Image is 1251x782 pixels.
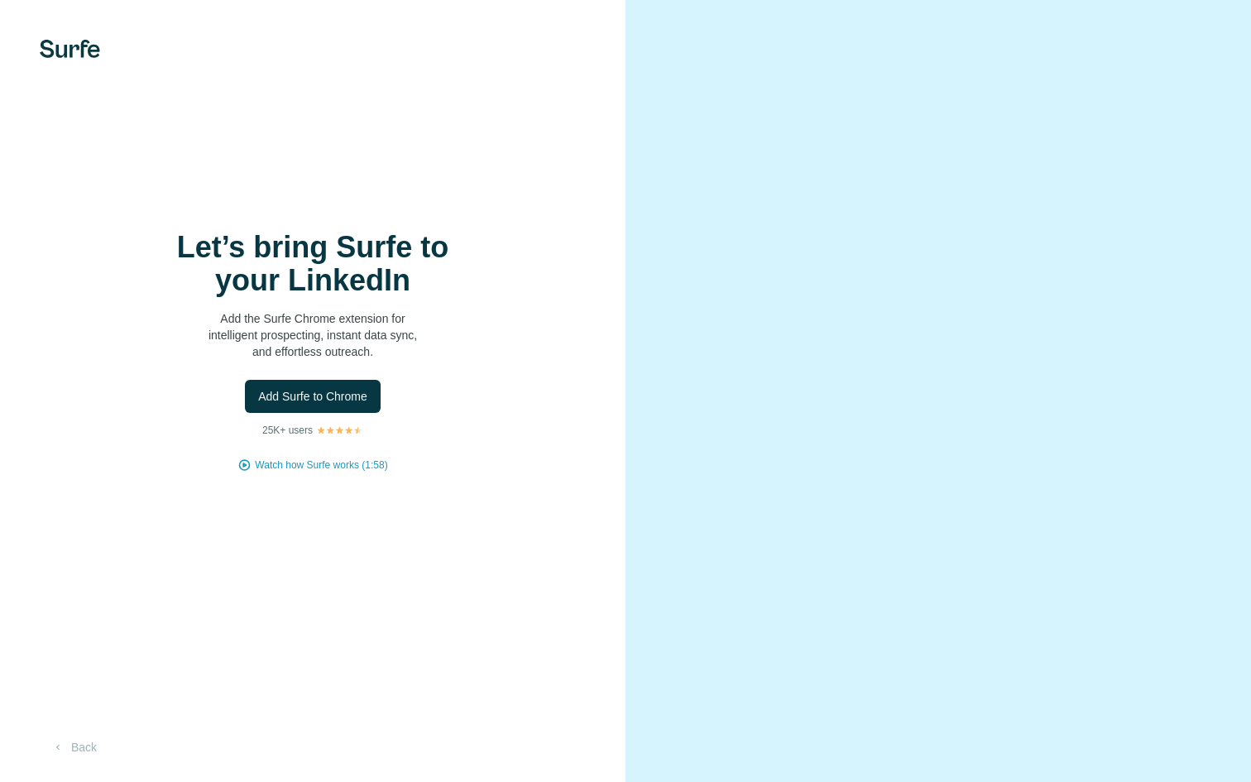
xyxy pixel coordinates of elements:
button: Add Surfe to Chrome [245,380,381,413]
p: Add the Surfe Chrome extension for intelligent prospecting, instant data sync, and effortless out... [147,310,478,360]
button: Watch how Surfe works (1:58) [255,458,387,473]
p: 25K+ users [262,423,313,438]
span: Add Surfe to Chrome [258,388,367,405]
img: Rating Stars [316,425,363,435]
button: Back [40,732,108,762]
h1: Let’s bring Surfe to your LinkedIn [147,231,478,297]
img: Surfe's logo [40,40,100,58]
